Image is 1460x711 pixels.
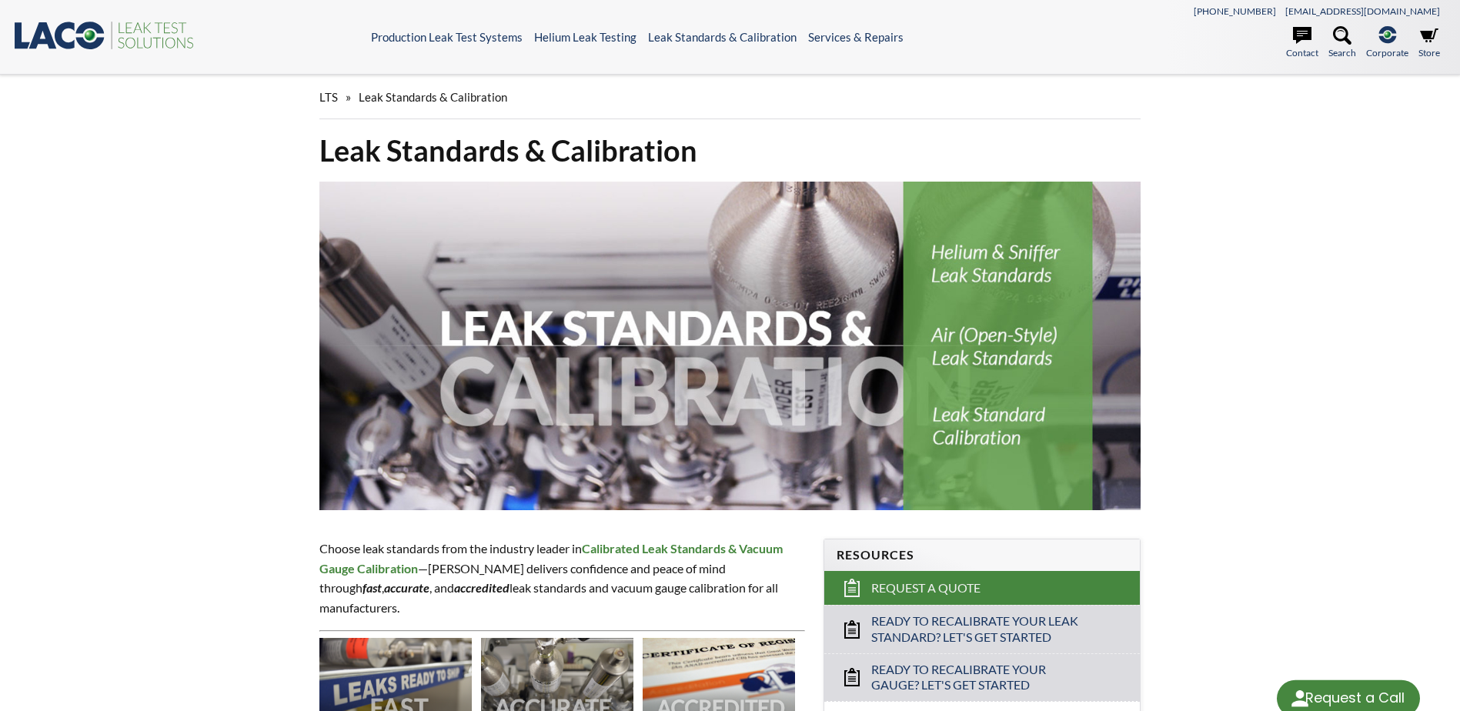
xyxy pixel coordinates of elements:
[1194,5,1276,17] a: [PHONE_NUMBER]
[1285,5,1440,17] a: [EMAIL_ADDRESS][DOMAIN_NAME]
[384,580,429,595] strong: accurate
[648,30,797,44] a: Leak Standards & Calibration
[1288,686,1312,711] img: round button
[362,580,382,595] em: fast
[1328,26,1356,60] a: Search
[319,90,338,104] span: LTS
[1366,45,1408,60] span: Corporate
[1286,26,1318,60] a: Contact
[319,132,1140,169] h1: Leak Standards & Calibration
[534,30,636,44] a: Helium Leak Testing
[824,605,1140,653] a: Ready to Recalibrate Your Leak Standard? Let's Get Started
[1418,26,1440,60] a: Store
[359,90,507,104] span: Leak Standards & Calibration
[824,653,1140,702] a: Ready to Recalibrate Your Gauge? Let's Get Started
[319,182,1140,510] img: Leak Standards & Calibration header
[871,613,1094,646] span: Ready to Recalibrate Your Leak Standard? Let's Get Started
[871,662,1094,694] span: Ready to Recalibrate Your Gauge? Let's Get Started
[319,539,804,617] p: Choose leak standards from the industry leader in —[PERSON_NAME] delivers confidence and peace of...
[319,541,783,576] strong: Calibrated Leak Standards & Vacuum Gauge Calibration
[871,580,981,596] span: Request a Quote
[371,30,523,44] a: Production Leak Test Systems
[454,580,509,595] em: accredited
[824,571,1140,605] a: Request a Quote
[837,547,1128,563] h4: Resources
[319,75,1140,119] div: »
[808,30,904,44] a: Services & Repairs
